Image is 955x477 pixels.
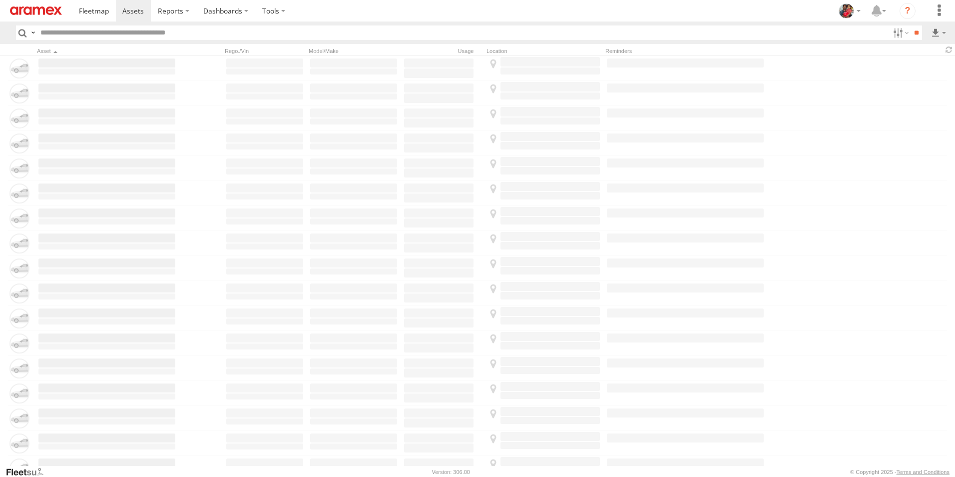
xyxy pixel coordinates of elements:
div: Location [486,47,601,54]
i: ? [900,3,916,19]
div: Reminders [605,47,765,54]
div: Version: 306.00 [432,469,470,475]
div: Rego./Vin [225,47,305,54]
div: © Copyright 2025 - [850,469,950,475]
label: Export results as... [930,25,947,40]
div: Click to Sort [37,47,177,54]
a: Terms and Conditions [897,469,950,475]
div: Usage [403,47,482,54]
div: Model/Make [309,47,399,54]
label: Search Filter Options [889,25,911,40]
div: Moncy Varghese [835,3,864,18]
a: Visit our Website [5,467,51,477]
label: Search Query [29,25,37,40]
span: Refresh [943,45,955,54]
img: aramex-logo.svg [10,6,62,15]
